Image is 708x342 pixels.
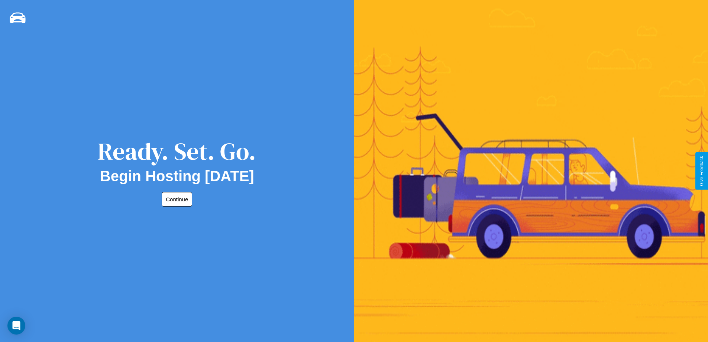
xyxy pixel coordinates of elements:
button: Continue [162,192,192,207]
h2: Begin Hosting [DATE] [100,168,254,185]
div: Ready. Set. Go. [98,135,256,168]
div: Open Intercom Messenger [7,317,25,335]
div: Give Feedback [699,156,704,186]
